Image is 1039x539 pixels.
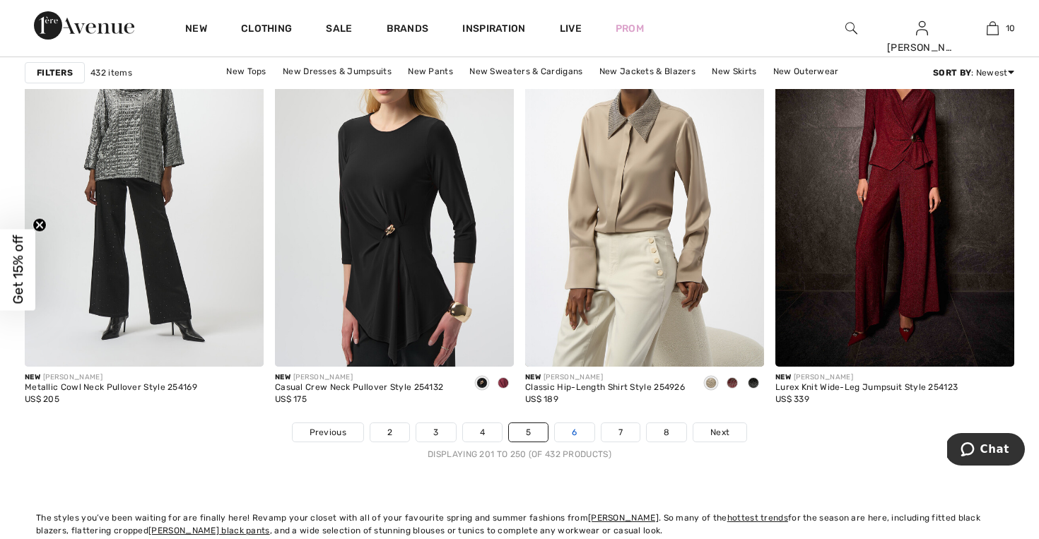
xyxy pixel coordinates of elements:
div: Casual Crew Neck Pullover Style 254132 [275,383,443,393]
div: The styles you’ve been waiting for are finally here! Revamp your closet with all of your favourit... [36,511,1003,537]
div: Merlot [493,372,514,396]
a: Sign In [916,21,928,35]
img: Lurex Knit Wide-Leg Jumpsuit Style 254123. Deep cherry [775,8,1014,367]
span: US$ 175 [275,394,307,404]
span: New [25,373,40,381]
img: 1ère Avenue [34,11,134,40]
div: [PERSON_NAME] [775,372,958,383]
a: Next [693,423,746,442]
strong: Filters [37,66,73,79]
a: hottest trends [727,513,788,523]
div: Black [743,372,764,396]
div: [PERSON_NAME] [525,372,685,383]
a: Sale [326,23,352,37]
div: Metallic Cowl Neck Pullover Style 254169 [25,383,197,393]
a: [PERSON_NAME] black pants [148,526,270,535]
span: 10 [1006,22,1016,35]
span: Inspiration [462,23,525,37]
div: [PERSON_NAME] [25,372,197,383]
img: Classic Hip-Length Shirt Style 254926. Black [525,8,764,367]
img: My Bag [987,20,999,37]
div: [PERSON_NAME] [887,40,956,55]
a: New Outerwear [766,62,846,81]
a: [PERSON_NAME] [588,513,659,523]
div: Fawn [700,372,722,396]
span: Previous [310,426,346,439]
div: : Newest [933,66,1014,79]
a: Clothing [241,23,292,37]
a: 5 [509,423,548,442]
a: New Skirts [705,62,763,81]
span: US$ 189 [525,394,558,404]
a: 6 [555,423,594,442]
a: 10 [958,20,1027,37]
img: My Info [916,20,928,37]
a: New Sweaters & Cardigans [462,62,589,81]
a: New Jackets & Blazers [592,62,703,81]
a: Previous [293,423,363,442]
a: 2 [370,423,409,442]
a: 8 [647,423,686,442]
span: Get 15% off [10,235,26,304]
a: 3 [416,423,455,442]
span: New [275,373,290,381]
a: Prom [616,21,644,36]
span: New [525,373,541,381]
span: US$ 205 [25,394,59,404]
strong: Sort By [933,68,971,78]
div: Deep cherry [722,372,743,396]
a: New Pants [401,62,460,81]
span: Next [710,426,729,439]
a: 7 [601,423,640,442]
a: New [185,23,207,37]
span: 432 items [90,66,132,79]
button: Close teaser [33,218,47,232]
div: Displaying 201 to 250 (of 432 products) [25,448,1014,461]
div: Lurex Knit Wide-Leg Jumpsuit Style 254123 [775,383,958,393]
img: search the website [845,20,857,37]
iframe: Opens a widget where you can chat to one of our agents [947,433,1025,468]
div: [PERSON_NAME] [275,372,443,383]
span: US$ 339 [775,394,809,404]
img: Casual Crew Neck Pullover Style 254132. Black [275,8,514,367]
a: Brands [387,23,429,37]
span: New [775,373,791,381]
a: 4 [463,423,502,442]
div: Black [471,372,493,396]
img: Metallic Cowl Neck Pullover Style 254169. Pewter [25,8,264,367]
a: New Dresses & Jumpsuits [276,62,399,81]
a: New Tops [219,62,273,81]
a: Live [560,21,582,36]
div: Classic Hip-Length Shirt Style 254926 [525,383,685,393]
nav: Page navigation [25,422,1014,461]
